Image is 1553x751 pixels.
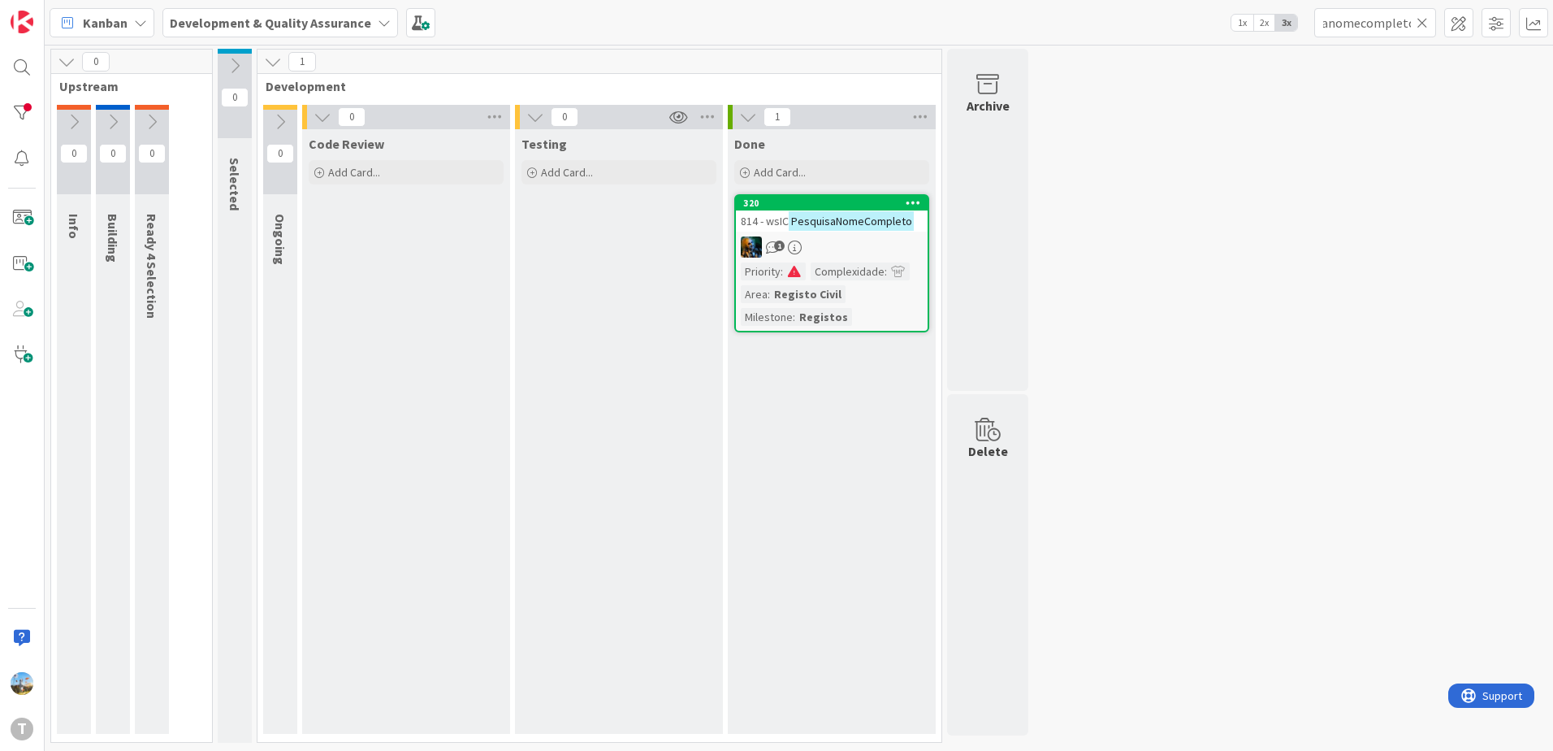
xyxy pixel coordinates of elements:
span: 2x [1253,15,1275,31]
div: 320814 - wsICPesquisaNomeCompleto [736,196,928,232]
img: Visit kanbanzone.com [11,11,33,33]
div: Registo Civil [770,285,846,303]
div: Registos [795,308,852,326]
span: 0 [266,144,294,163]
span: 0 [99,144,127,163]
span: 0 [60,144,88,163]
mark: PesquisaNomeCompleto [789,211,914,230]
b: Development & Quality Assurance [170,15,371,31]
div: Priority [741,263,781,280]
span: 814 - wsIC [741,214,789,228]
span: Done [734,136,765,152]
div: Archive [967,96,1010,115]
span: Selected [227,158,243,211]
span: 0 [221,88,249,107]
span: 1x [1231,15,1253,31]
span: : [793,308,795,326]
div: 320 [743,198,928,209]
span: 0 [138,144,166,163]
div: Area [741,285,768,303]
span: 0 [82,52,110,72]
span: Ongoing [272,214,288,265]
span: Kanban [83,13,128,33]
a: 320814 - wsICPesquisaNomeCompletoJCPriority:Complexidade:Area:Registo CivilMilestone:Registos [734,194,929,332]
span: Support [34,2,74,22]
span: 1 [288,52,316,72]
span: Development [266,78,921,94]
div: 320 [736,196,928,211]
span: Testing [521,136,567,152]
input: Quick Filter... [1314,8,1436,37]
div: T [11,718,33,740]
span: Add Card... [328,165,380,180]
img: JC [741,237,762,258]
span: Ready 4 Selection [144,214,160,319]
span: 1 [774,241,785,251]
span: 0 [551,107,578,127]
span: Info [66,214,82,239]
span: : [781,263,783,280]
img: DG [11,672,33,695]
div: Milestone [741,308,793,326]
div: JC [736,237,928,258]
span: Upstream [59,78,192,94]
div: Delete [968,441,1008,461]
div: Complexidade [811,263,885,280]
span: Building [105,214,121,263]
span: Add Card... [754,165,806,180]
span: 3x [1275,15,1297,31]
span: 1 [764,107,791,127]
span: Code Review [309,136,384,152]
span: : [768,285,770,303]
span: : [885,263,887,280]
span: Add Card... [541,165,593,180]
span: 0 [338,107,366,127]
